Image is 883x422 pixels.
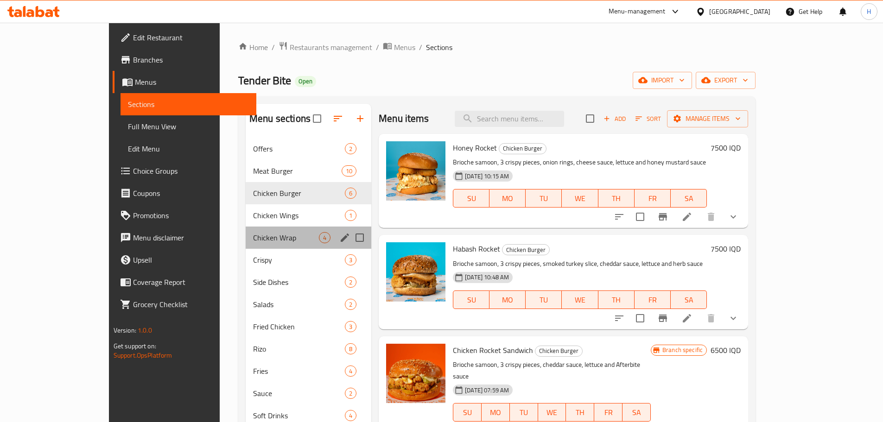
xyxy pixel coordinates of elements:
[598,406,619,419] span: FR
[253,410,345,421] span: Soft Drinks
[128,121,249,132] span: Full Menu View
[635,189,671,208] button: FR
[728,211,739,222] svg: Show Choices
[113,182,256,204] a: Coupons
[345,299,356,310] div: items
[461,172,513,181] span: [DATE] 10:15 AM
[514,406,534,419] span: TU
[674,192,703,205] span: SA
[379,112,429,126] h2: Menu items
[652,206,674,228] button: Branch-specific-item
[630,309,650,328] span: Select to update
[113,293,256,315] a: Grocery Checklist
[457,293,486,307] span: SU
[711,141,741,154] h6: 7500 IQD
[121,93,256,115] a: Sections
[394,42,415,53] span: Menus
[376,42,379,53] li: /
[133,188,249,199] span: Coupons
[253,143,345,154] span: Offers
[598,189,635,208] button: TH
[535,346,583,357] div: Chicken Burger
[253,165,342,176] div: Meat Burger
[722,206,744,228] button: show more
[253,365,345,377] span: Fries
[453,157,707,168] p: Brioche samoon, 3 crispy pieces, onion rings, cheese sauce, lettuce and honey mustard sauce
[453,343,533,357] span: Chicken Rocket Sandwich
[580,109,600,128] span: Select section
[253,321,345,332] span: Fried Chicken
[538,403,566,422] button: WE
[602,113,627,124] span: Add
[659,346,706,354] span: Branch specific
[542,406,563,419] span: WE
[608,307,630,329] button: sort-choices
[345,278,356,287] span: 2
[246,360,371,382] div: Fries4
[133,210,249,221] span: Promotions
[635,113,661,124] span: Sort
[345,300,356,309] span: 2
[253,254,345,265] div: Crispy
[455,111,564,127] input: search
[457,406,478,419] span: SU
[345,345,356,353] span: 8
[253,388,345,399] div: Sauce
[453,290,489,309] button: SU
[570,406,591,419] span: TH
[667,110,748,127] button: Manage items
[345,256,356,265] span: 3
[453,242,500,256] span: Habash Rocket
[461,273,513,282] span: [DATE] 10:48 AM
[562,290,598,309] button: WE
[565,192,594,205] span: WE
[529,192,558,205] span: TU
[342,167,356,176] span: 10
[600,112,629,126] span: Add item
[253,232,319,243] span: Chicken Wrap
[246,271,371,293] div: Side Dishes2
[453,189,489,208] button: SU
[113,227,256,249] a: Menu disclaimer
[633,72,692,89] button: import
[114,349,172,361] a: Support.OpsPlatform
[113,71,256,93] a: Menus
[629,112,667,126] span: Sort items
[461,386,513,395] span: [DATE] 07:59 AM
[345,277,356,288] div: items
[609,6,666,17] div: Menu-management
[711,242,741,255] h6: 7500 IQD
[113,271,256,293] a: Coverage Report
[253,277,345,288] span: Side Dishes
[290,42,372,53] span: Restaurants management
[279,41,372,53] a: Restaurants management
[338,231,352,245] button: edit
[535,346,582,356] span: Chicken Burger
[640,75,685,86] span: import
[253,343,345,354] div: Rizo
[246,293,371,315] div: Salads2
[246,182,371,204] div: Chicken Burger6
[345,211,356,220] span: 1
[121,138,256,160] a: Edit Menu
[493,192,522,205] span: MO
[386,344,445,403] img: Chicken Rocket Sandwich
[133,32,249,43] span: Edit Restaurant
[703,75,748,86] span: export
[307,109,327,128] span: Select all sections
[453,359,651,382] p: Brioche samoon, 3 crispy pieces, cheddar sauce, lettuce and Afterbite sauce
[295,76,316,87] div: Open
[419,42,422,53] li: /
[453,141,497,155] span: Honey Rocket
[272,42,275,53] li: /
[652,307,674,329] button: Branch-specific-item
[510,403,538,422] button: TU
[253,299,345,310] span: Salads
[345,210,356,221] div: items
